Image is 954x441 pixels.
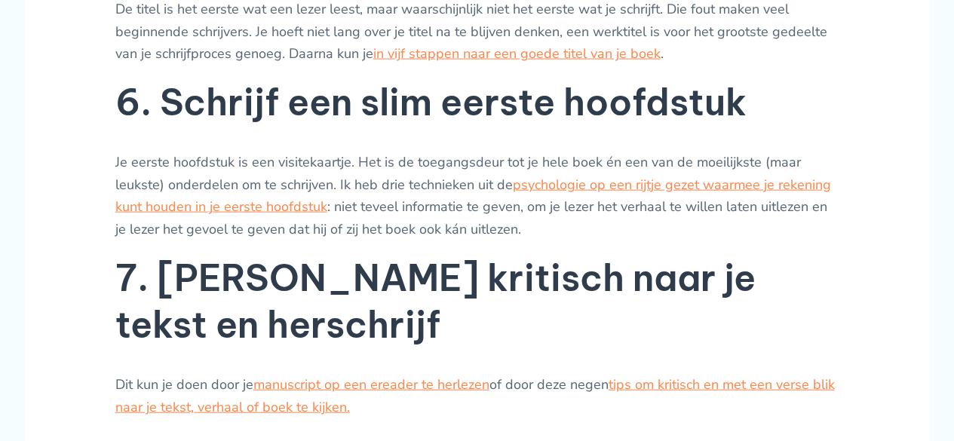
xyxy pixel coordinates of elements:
[115,79,839,126] h2: 6. Schrijf een slim eerste hoofdstuk
[115,255,839,349] h2: 7. [PERSON_NAME] kritisch naar je tekst en herschrijf
[115,374,839,418] p: Dit kun je doen door je of door deze negen
[253,375,489,394] a: manuscript op een ereader te herlezen
[373,44,661,63] a: in vijf stappen naar een goede titel van je boek
[115,152,839,241] p: Je eerste hoofdstuk is een visitekaartje. Het is de toegangsdeur tot je hele boek én een van de m...
[115,375,835,416] a: tips om kritisch en met een verse blik naar je tekst, verhaal of boek te kijken.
